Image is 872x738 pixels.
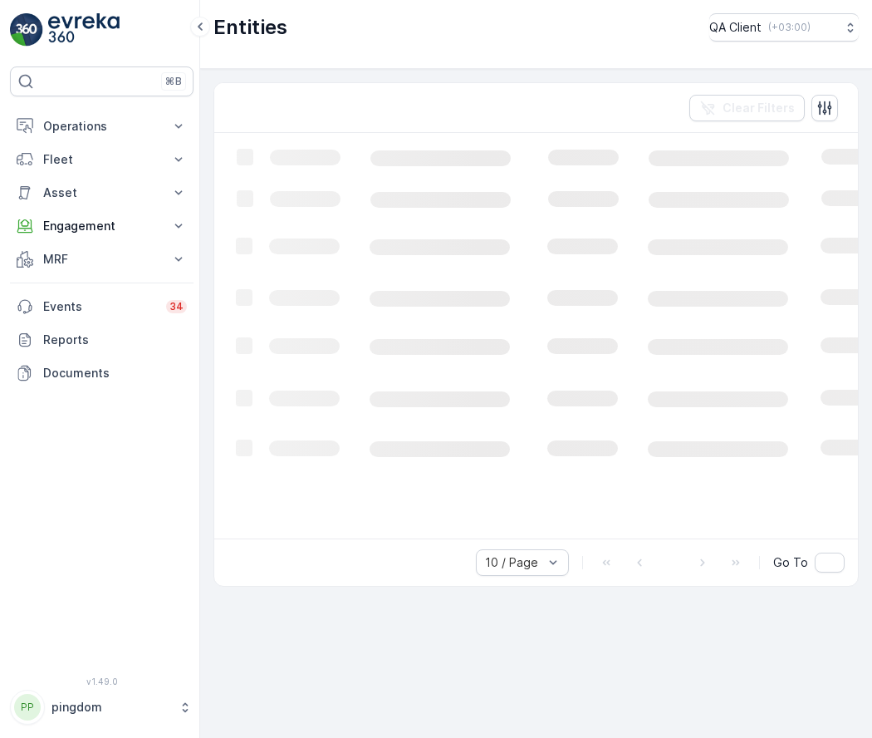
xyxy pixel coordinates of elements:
p: Engagement [43,218,160,234]
a: Documents [10,357,194,390]
button: Clear Filters [689,95,805,121]
p: Entities [213,14,287,41]
div: PP [14,694,41,721]
span: v 1.49.0 [10,676,194,686]
p: ⌘B [165,75,182,88]
p: MRF [43,251,160,268]
p: QA Client [709,19,762,36]
button: Fleet [10,143,194,176]
p: pingdom [51,699,170,716]
p: Documents [43,365,187,381]
button: Operations [10,110,194,143]
button: QA Client(+03:00) [709,13,859,42]
p: Clear Filters [723,100,795,116]
img: logo [10,13,43,47]
p: Asset [43,184,160,201]
p: Operations [43,118,160,135]
button: MRF [10,243,194,276]
p: Events [43,298,156,315]
p: Reports [43,332,187,348]
p: 34 [169,300,184,313]
span: Go To [773,554,808,571]
button: PPpingdom [10,690,194,725]
img: logo_light-DOdMpM7g.png [48,13,120,47]
button: Engagement [10,209,194,243]
p: ( +03:00 ) [768,21,811,34]
a: Events34 [10,290,194,323]
a: Reports [10,323,194,357]
button: Asset [10,176,194,209]
p: Fleet [43,151,160,168]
